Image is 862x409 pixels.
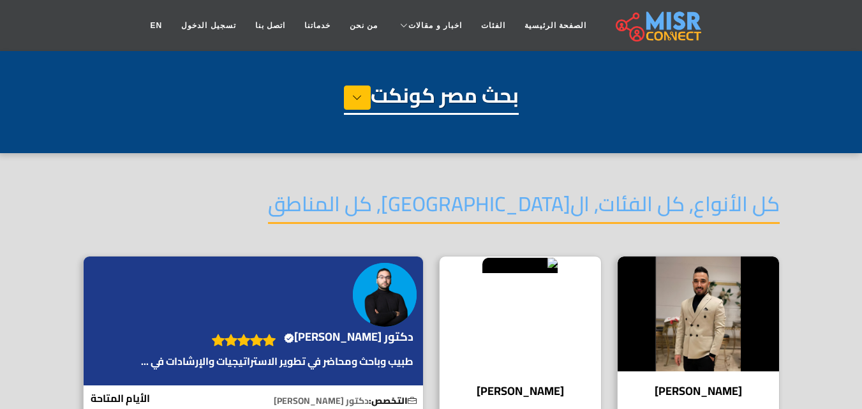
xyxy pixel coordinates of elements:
[482,258,558,273] img: أحمد رجب ذكي
[344,83,519,115] h1: بحث مصر كونكت
[387,13,472,38] a: اخبار و مقالات
[295,13,340,38] a: خدماتنا
[172,13,245,38] a: تسجيل الدخول
[369,392,417,409] b: التخصص:
[284,330,413,344] h4: دكتور [PERSON_NAME]
[284,333,294,343] svg: Verified account
[340,13,387,38] a: من نحن
[449,384,591,398] h4: [PERSON_NAME]
[408,20,462,31] span: اخبار و مقالات
[616,10,701,41] img: main.misr_connect
[618,257,779,371] img: محمود رجب ذكي
[353,263,417,327] img: دكتور وليد الكردى
[138,353,417,369] a: طبيب وباحث ومحاضر في تطوير الاستراتيجيات والإرشادات في ...
[515,13,596,38] a: الصفحة الرئيسية
[141,13,172,38] a: EN
[282,327,417,346] a: دكتور [PERSON_NAME]
[246,13,295,38] a: اتصل بنا
[172,394,423,408] p: دكتور [PERSON_NAME]
[627,384,769,398] h4: [PERSON_NAME]
[472,13,515,38] a: الفئات
[268,191,780,224] h4: كل الأنواع, كل الفئات, ال[GEOGRAPHIC_DATA], كل المناطق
